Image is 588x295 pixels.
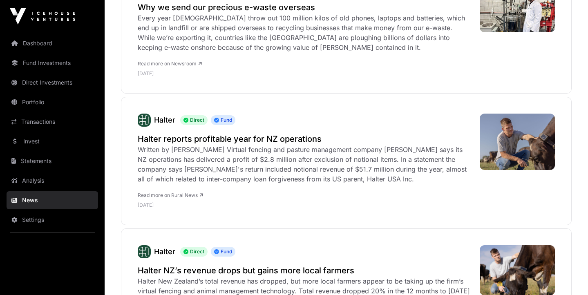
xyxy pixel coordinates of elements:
[180,247,208,257] span: Direct
[547,256,588,295] iframe: Chat Widget
[138,60,202,67] a: Read more on Newsroom
[10,8,75,25] img: Icehouse Ventures Logo
[7,54,98,72] a: Fund Investments
[7,172,98,190] a: Analysis
[138,13,472,52] div: Every year [DEMOGRAPHIC_DATA] throw out 100 million kilos of old phones, laptops and batteries, w...
[138,145,472,184] div: Written by [PERSON_NAME] Virtual fencing and pasture management company [PERSON_NAME] says its NZ...
[211,247,235,257] span: Fund
[7,113,98,131] a: Transactions
[138,202,472,208] p: [DATE]
[138,245,151,258] img: Halter-Favicon.svg
[7,152,98,170] a: Statements
[7,74,98,92] a: Direct Investments
[7,93,98,111] a: Portfolio
[7,211,98,229] a: Settings
[154,116,175,124] a: Halter
[480,114,555,170] img: 254ef5d7a7b6400ce51fef42e7abfe31_XL.jpg
[7,34,98,52] a: Dashboard
[180,115,208,125] span: Direct
[138,265,472,276] a: Halter NZ’s revenue drops but gains more local farmers
[138,70,472,77] p: [DATE]
[138,2,472,13] a: Why we send our precious e-waste overseas
[138,114,151,127] a: Halter
[211,115,235,125] span: Fund
[138,192,203,198] a: Read more on Rural News
[7,191,98,209] a: News
[154,247,175,256] a: Halter
[138,133,472,145] a: Halter reports profitable year for NZ operations
[138,114,151,127] img: Halter-Favicon.svg
[7,132,98,150] a: Invest
[138,245,151,258] a: Halter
